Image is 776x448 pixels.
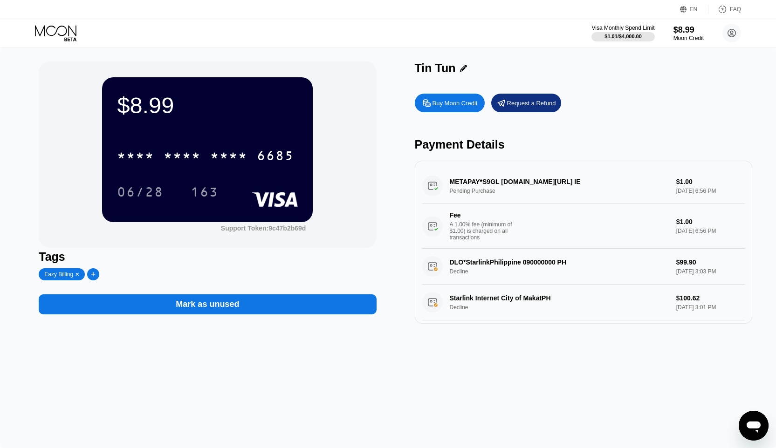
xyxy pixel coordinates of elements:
div: 6685 [257,149,294,164]
div: Request a Refund [507,99,556,107]
div: $8.99Moon Credit [673,25,704,41]
div: Mark as unused [176,299,239,310]
div: Tin Tun [415,61,456,75]
div: $8.99 [673,25,704,35]
div: Support Token: 9c47b2b69d [221,224,306,232]
div: Eazy Billing [44,271,73,278]
div: $1.00 [676,218,745,225]
div: 163 [184,180,226,204]
div: Fee [450,211,515,219]
div: 06/28 [110,180,171,204]
div: EN [680,5,708,14]
div: Tags [39,250,376,264]
div: $1.01 / $4,000.00 [604,34,642,39]
div: EN [690,6,698,13]
div: Payment Details [415,138,752,151]
div: Buy Moon Credit [415,94,485,112]
div: FeeA 1.00% fee (minimum of $1.00) is charged on all transactions$1.00[DATE] 6:56 PM [422,204,745,249]
iframe: Button to launch messaging window [739,411,769,441]
div: A 1.00% fee (minimum of $1.00) is charged on all transactions [450,221,520,241]
div: Buy Moon Credit [433,99,478,107]
div: FAQ [730,6,741,13]
div: 163 [191,186,219,201]
div: Request a Refund [491,94,561,112]
div: $8.99 [117,92,298,118]
div: Moon Credit [673,35,704,41]
div: FAQ [708,5,741,14]
div: [DATE] 6:56 PM [676,228,745,234]
div: Mark as unused [39,285,376,314]
div: Visa Monthly Spend Limit$1.01/$4,000.00 [591,25,654,41]
div: Support Token:9c47b2b69d [221,224,306,232]
div: Visa Monthly Spend Limit [591,25,654,31]
div: 06/28 [117,186,164,201]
